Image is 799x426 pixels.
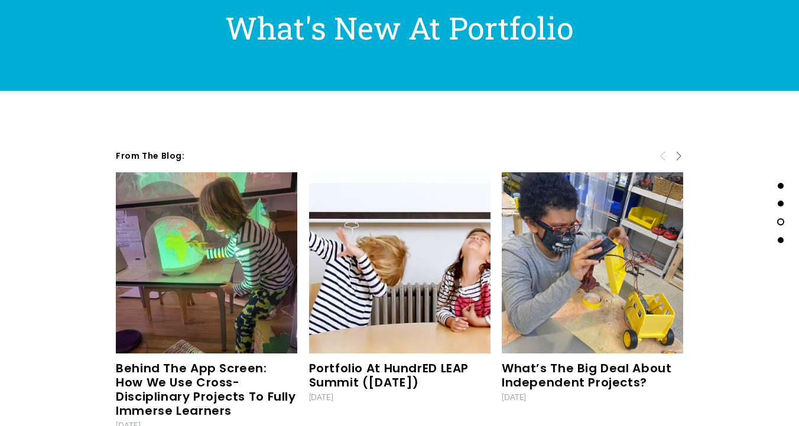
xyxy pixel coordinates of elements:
[116,172,297,414] img: Behind the App Screen: How we use Cross-disciplinary Projects to fully immerse learners
[502,392,526,402] time: [DATE]
[116,172,297,353] a: Behind the App Screen: How we use Cross-disciplinary Projects to fully immerse learners
[502,172,683,414] img: What’s the big deal about Independent Projects?
[309,172,491,353] a: Portfolio at HundrED LEAP Summit (May 2022)
[116,359,296,422] a: Behind the App Screen: How we use Cross-disciplinary Projects to fully immerse learners
[225,12,574,43] h1: What's New At Portfolio
[674,150,683,160] span: Next
[658,150,668,160] span: Previous
[502,172,683,353] a: What’s the big deal about Independent Projects?
[116,150,185,163] span: from the blog:
[309,392,333,402] time: [DATE]
[502,359,672,394] a: What’s the big deal about Independent Projects?
[309,359,469,394] a: Portfolio at HundrED LEAP Summit ([DATE])
[228,172,571,353] img: Portfolio at HundrED LEAP Summit (May 2022)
